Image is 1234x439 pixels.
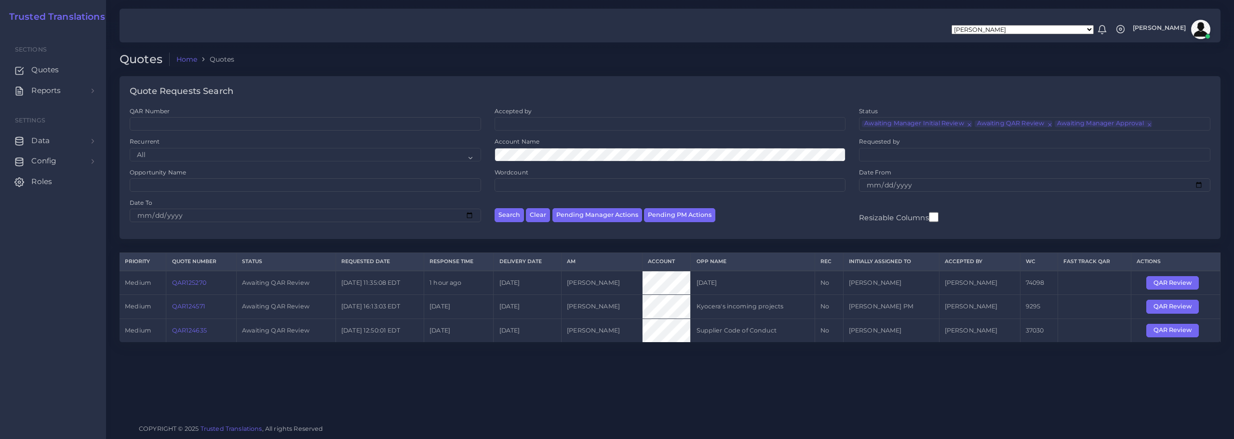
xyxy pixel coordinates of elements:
button: Pending PM Actions [644,208,715,222]
span: Config [31,156,56,166]
td: [PERSON_NAME] [561,295,642,319]
span: medium [125,279,151,286]
td: 74098 [1020,271,1058,295]
span: Roles [31,176,52,187]
td: [PERSON_NAME] [939,271,1020,295]
button: Search [495,208,524,222]
td: [PERSON_NAME] [561,271,642,295]
a: QAR Review [1146,279,1206,286]
span: Settings [15,117,45,124]
th: Requested Date [335,253,424,271]
td: [DATE] 12:50:01 EDT [335,319,424,342]
span: Data [31,135,50,146]
label: Opportunity Name [130,168,186,176]
h2: Quotes [120,53,170,67]
span: COPYRIGHT © 2025 [139,424,323,434]
td: [PERSON_NAME] [561,319,642,342]
td: [DATE] [424,295,493,319]
img: avatar [1191,20,1210,39]
th: Fast Track QAR [1058,253,1131,271]
button: QAR Review [1146,276,1199,290]
label: QAR Number [130,107,170,115]
td: 9295 [1020,295,1058,319]
td: [DATE] [691,271,815,295]
li: Awaiting Manager Approval [1055,120,1152,127]
span: medium [125,303,151,310]
a: Data [7,131,99,151]
a: QAR125270 [172,279,206,286]
button: Pending Manager Actions [552,208,642,222]
td: Supplier Code of Conduct [691,319,815,342]
th: Priority [120,253,166,271]
td: [PERSON_NAME] [843,319,939,342]
label: Date To [130,199,152,207]
th: Status [237,253,336,271]
th: Actions [1131,253,1221,271]
td: [PERSON_NAME] [939,319,1020,342]
label: Requested by [859,137,900,146]
label: Account Name [495,137,540,146]
button: Clear [526,208,550,222]
a: QAR124571 [172,303,205,310]
td: No [815,271,844,295]
td: [DATE] [494,271,562,295]
label: Accepted by [495,107,532,115]
a: Trusted Translations [2,12,105,23]
label: Recurrent [130,137,160,146]
span: Quotes [31,65,59,75]
a: Reports [7,80,99,101]
th: Opp Name [691,253,815,271]
li: Quotes [197,54,234,64]
span: Reports [31,85,61,96]
td: Awaiting QAR Review [237,271,336,295]
li: Awaiting QAR Review [975,120,1053,127]
th: Quote Number [166,253,237,271]
td: Awaiting QAR Review [237,319,336,342]
td: No [815,319,844,342]
a: Trusted Translations [201,425,262,432]
td: [DATE] [424,319,493,342]
label: Status [859,107,878,115]
td: [PERSON_NAME] [939,295,1020,319]
span: Sections [15,46,47,53]
td: 37030 [1020,319,1058,342]
input: Resizable Columns [929,211,939,223]
h4: Quote Requests Search [130,86,233,97]
li: Awaiting Manager Initial Review [862,120,972,127]
td: [PERSON_NAME] PM [843,295,939,319]
button: QAR Review [1146,324,1199,337]
a: QAR Review [1146,303,1206,310]
td: [DATE] 16:13:03 EDT [335,295,424,319]
th: Initially Assigned to [843,253,939,271]
label: Resizable Columns [859,211,938,223]
a: Roles [7,172,99,192]
label: Date From [859,168,891,176]
a: QAR Review [1146,326,1206,333]
td: [DATE] [494,295,562,319]
th: Response Time [424,253,493,271]
th: Accepted by [939,253,1020,271]
span: medium [125,327,151,334]
a: Config [7,151,99,171]
th: REC [815,253,844,271]
td: [DATE] [494,319,562,342]
span: , All rights Reserved [262,424,323,434]
a: Quotes [7,60,99,80]
th: Account [643,253,691,271]
label: Wordcount [495,168,528,176]
a: QAR124635 [172,327,207,334]
td: 1 hour ago [424,271,493,295]
button: QAR Review [1146,300,1199,313]
span: [PERSON_NAME] [1133,25,1186,31]
th: Delivery Date [494,253,562,271]
th: WC [1020,253,1058,271]
td: [DATE] 11:35:08 EDT [335,271,424,295]
td: Awaiting QAR Review [237,295,336,319]
a: Home [176,54,198,64]
a: [PERSON_NAME]avatar [1128,20,1214,39]
td: [PERSON_NAME] [843,271,939,295]
th: AM [561,253,642,271]
td: No [815,295,844,319]
td: Kyocera's incoming projects [691,295,815,319]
